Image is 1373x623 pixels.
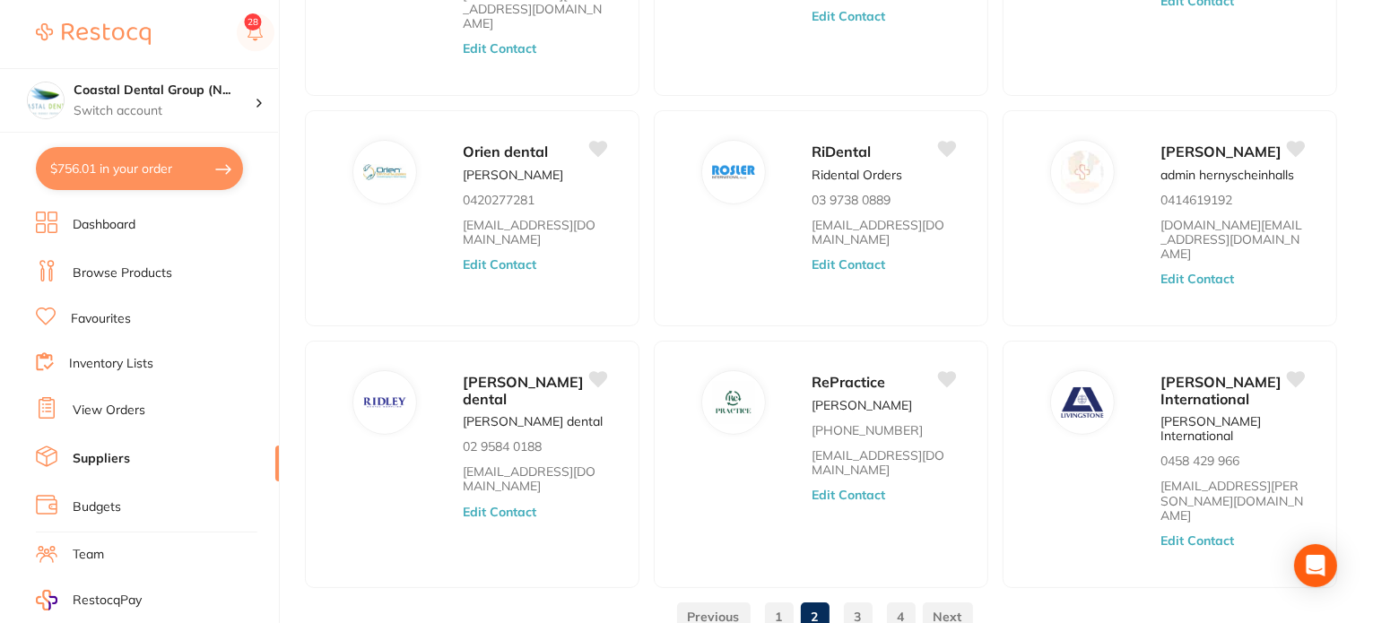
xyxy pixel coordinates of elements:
p: 02 9584 0188 [464,439,543,454]
a: Inventory Lists [69,355,153,373]
a: [EMAIL_ADDRESS][DOMAIN_NAME] [813,218,956,247]
a: Favourites [71,310,131,328]
img: Ridley dental [363,382,406,425]
a: Browse Products [73,264,172,282]
img: RePractice [712,382,755,425]
p: admin hernyscheinhalls [1161,168,1295,182]
button: Edit Contact [1161,533,1235,548]
a: RestocqPay [36,590,142,610]
img: RiDental [712,151,755,195]
img: Henry Schein Halas [1061,151,1104,195]
button: $756.01 in your order [36,147,243,190]
img: Livingstone International [1061,382,1104,425]
span: [PERSON_NAME] International [1161,373,1282,407]
span: RiDental [813,143,872,160]
p: 0414619192 [1161,193,1233,207]
img: RestocqPay [36,590,57,610]
img: Coastal Dental Group (Newcastle) [28,82,64,118]
a: Suppliers [73,450,130,468]
a: [EMAIL_ADDRESS][DOMAIN_NAME] [464,218,607,247]
button: Edit Contact [464,41,537,56]
button: Edit Contact [813,488,886,502]
p: [PERSON_NAME] [464,168,564,182]
a: Budgets [73,498,121,516]
p: Ridental Orders [813,168,903,182]
a: Team [73,546,104,564]
span: [PERSON_NAME] [1161,143,1282,160]
span: RestocqPay [73,592,142,610]
p: [PERSON_NAME] [813,398,913,412]
a: [EMAIL_ADDRESS][PERSON_NAME][DOMAIN_NAME] [1161,479,1305,522]
button: Edit Contact [464,505,537,519]
button: Edit Contact [464,257,537,272]
p: 0420277281 [464,193,535,207]
h4: Coastal Dental Group (Newcastle) [74,82,255,100]
span: RePractice [813,373,886,391]
button: Edit Contact [813,257,886,272]
a: [EMAIL_ADDRESS][DOMAIN_NAME] [464,464,607,493]
img: Orien dental [363,151,406,195]
p: 0458 429 966 [1161,454,1240,468]
div: Open Intercom Messenger [1294,544,1337,587]
a: [DOMAIN_NAME][EMAIL_ADDRESS][DOMAIN_NAME] [1161,218,1305,261]
p: Switch account [74,102,255,120]
p: [PERSON_NAME] dental [464,414,604,428]
span: [PERSON_NAME] dental [464,373,585,407]
p: [PHONE_NUMBER] [813,423,924,437]
img: Restocq Logo [36,23,151,45]
span: Orien dental [464,143,549,160]
a: View Orders [73,402,145,420]
button: Edit Contact [813,9,886,23]
button: Edit Contact [1161,272,1235,286]
a: Restocq Logo [36,13,151,55]
p: [PERSON_NAME] International [1161,414,1305,443]
a: [EMAIL_ADDRESS][DOMAIN_NAME] [813,448,956,477]
p: 03 9738 0889 [813,193,891,207]
a: Dashboard [73,216,135,234]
